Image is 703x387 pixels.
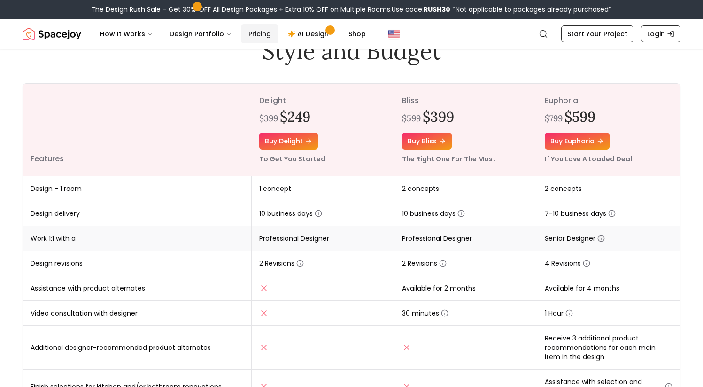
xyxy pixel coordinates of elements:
a: Start Your Project [561,25,633,42]
p: delight [259,95,387,106]
span: 30 minutes [402,308,448,318]
a: Buy delight [259,133,318,150]
a: Buy euphoria [545,133,610,150]
div: $399 [259,112,278,125]
div: $599 [402,112,421,125]
a: Spacejoy [23,24,81,43]
span: 1 Hour [545,308,573,318]
b: RUSH30 [424,5,450,14]
span: Professional Designer [402,234,472,243]
th: Features [23,84,252,176]
a: Buy bliss [402,133,452,150]
p: euphoria [545,95,672,106]
span: 10 business days [402,209,465,218]
a: Pricing [241,24,278,43]
a: Login [641,25,680,42]
span: 2 Revisions [259,259,304,268]
td: Work 1:1 with a [23,226,252,251]
h1: Interior Design Packages That Fit Your Style and Budget [141,10,562,64]
h2: $399 [423,108,454,125]
span: 4 Revisions [545,259,590,268]
td: Design revisions [23,251,252,276]
img: United States [388,28,400,39]
span: 2 Revisions [402,259,447,268]
a: Shop [341,24,373,43]
span: 10 business days [259,209,322,218]
span: 2 concepts [402,184,439,193]
button: Design Portfolio [162,24,239,43]
td: Receive 3 additional product recommendations for each main item in the design [537,326,680,370]
td: Available for 2 months [394,276,537,301]
span: Use code: [392,5,450,14]
span: Professional Designer [259,234,329,243]
span: *Not applicable to packages already purchased* [450,5,612,14]
td: Design - 1 room [23,176,252,201]
span: 1 concept [259,184,291,193]
td: Assistance with product alternates [23,276,252,301]
small: If You Love A Loaded Deal [545,154,632,164]
h2: $599 [564,108,595,125]
h2: $249 [280,108,310,125]
div: $799 [545,112,563,125]
td: Video consultation with designer [23,301,252,326]
div: The Design Rush Sale – Get 30% OFF All Design Packages + Extra 10% OFF on Multiple Rooms. [91,5,612,14]
p: bliss [402,95,530,106]
nav: Main [93,24,373,43]
img: Spacejoy Logo [23,24,81,43]
td: Additional designer-recommended product alternates [23,326,252,370]
span: 2 concepts [545,184,582,193]
button: How It Works [93,24,160,43]
td: Available for 4 months [537,276,680,301]
a: AI Design [280,24,339,43]
nav: Global [23,19,680,49]
small: To Get You Started [259,154,325,164]
small: The Right One For The Most [402,154,496,164]
span: Senior Designer [545,234,605,243]
td: Design delivery [23,201,252,226]
span: 7-10 business days [545,209,616,218]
